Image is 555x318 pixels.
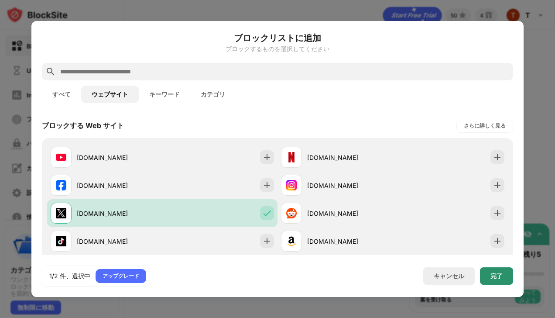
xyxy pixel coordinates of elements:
[45,66,56,77] img: search.svg
[56,152,66,162] img: favicons
[77,181,162,190] div: [DOMAIN_NAME]
[77,237,162,246] div: [DOMAIN_NAME]
[490,273,503,280] div: 完了
[286,236,297,246] img: favicons
[307,209,393,218] div: [DOMAIN_NAME]
[464,121,506,130] div: さらに詳しく見る
[42,45,513,52] div: ブロックするものを選択してください
[56,180,66,190] img: favicons
[81,86,139,103] button: ウェブサイト
[286,208,297,218] img: favicons
[42,86,81,103] button: すべて
[286,152,297,162] img: favicons
[77,209,162,218] div: [DOMAIN_NAME]
[49,272,90,280] div: 1/2 件、選択中
[103,272,139,280] div: アップグレード
[434,272,464,280] div: キャンセル
[307,181,393,190] div: [DOMAIN_NAME]
[307,237,393,246] div: [DOMAIN_NAME]
[190,86,236,103] button: カテゴリ
[77,153,162,162] div: [DOMAIN_NAME]
[139,86,190,103] button: キーワード
[286,180,297,190] img: favicons
[42,31,513,45] h6: ブロックリストに追加
[56,208,66,218] img: favicons
[307,153,393,162] div: [DOMAIN_NAME]
[56,236,66,246] img: favicons
[42,121,124,131] div: ブロックする Web サイト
